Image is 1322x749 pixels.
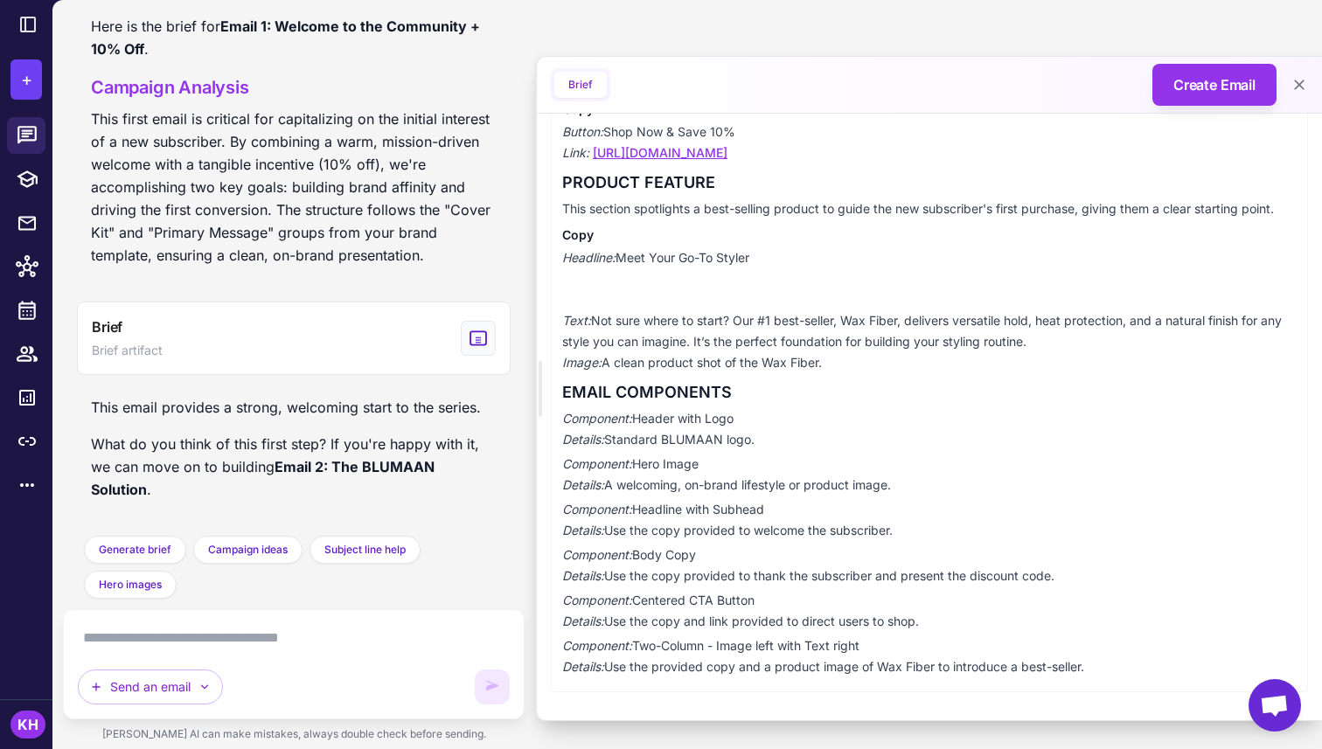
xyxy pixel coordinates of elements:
p: Hero Image A welcoming, on-brand lifestyle or product image. [562,454,1297,496]
em: Component: [562,502,632,517]
em: Text: [562,313,591,328]
button: Brief [554,72,607,98]
p: Centered CTA Button Use the copy and link provided to direct users to shop. [562,590,1297,632]
em: Component: [562,593,632,607]
h3: EMAIL COMPONENTS [562,380,1297,405]
p: Here is the brief for . [91,15,497,60]
em: Details: [562,432,604,447]
span: Subject line help [324,542,406,558]
p: Body Copy Use the copy provided to thank the subscriber and present the discount code. [562,544,1297,586]
a: [URL][DOMAIN_NAME] [593,145,727,160]
em: Details: [562,614,604,628]
em: Headline: [562,250,616,265]
p: Headline with Subhead Use the copy provided to welcome the subscriber. [562,499,1297,541]
h3: Campaign Analysis [91,74,497,101]
a: Open chat [1249,679,1301,732]
p: This email provides a strong, welcoming start to the series. [91,396,497,419]
div: [PERSON_NAME] AI can make mistakes, always double check before sending. [63,719,525,749]
p: Shop Now & Save 10% [562,121,1297,163]
button: Subject line help [310,536,421,564]
button: Send an email [78,669,223,704]
button: View generated Brief [77,302,511,375]
button: Campaign ideas [193,536,303,564]
p: Meet Your Go-To Styler Not sure where to start? Our #1 best-seller, Wax Fiber, delivers versatile... [562,247,1297,373]
em: Button: [562,124,603,139]
p: This section spotlights a best-selling product to guide the new subscriber's first purchase, givi... [562,198,1297,219]
em: Component: [562,456,632,471]
span: Brief artifact [92,341,163,360]
em: Details: [562,523,604,537]
em: Details: [562,568,604,583]
em: Details: [562,659,604,674]
em: Details: [562,477,604,492]
h4: Copy [562,226,1297,244]
em: Component: [562,638,632,653]
em: Component: [562,411,632,426]
em: Link: [562,145,589,160]
button: Hero images [84,571,177,599]
p: What do you think of this first step? If you're happy with it, we can move on to building . [91,433,497,501]
h3: PRODUCT FEATURE [562,170,1297,195]
em: Image: [562,355,602,370]
span: Generate brief [99,542,171,558]
p: Two-Column - Image left with Text right Use the provided copy and a product image of Wax Fiber to... [562,635,1297,677]
button: Create Email [1152,64,1277,106]
button: Generate brief [84,536,186,564]
em: Component: [562,547,632,562]
span: Create Email [1173,74,1256,95]
span: Campaign ideas [208,542,288,558]
p: Header with Logo Standard BLUMAAN logo. [562,408,1297,450]
span: Hero images [99,577,162,593]
div: KH [10,711,45,739]
button: + [10,59,42,100]
span: + [21,66,32,93]
p: This first email is critical for capitalizing on the initial interest of a new subscriber. By com... [91,107,497,267]
span: Brief [92,316,122,337]
strong: Email 1: Welcome to the Community + 10% Off [91,17,480,58]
